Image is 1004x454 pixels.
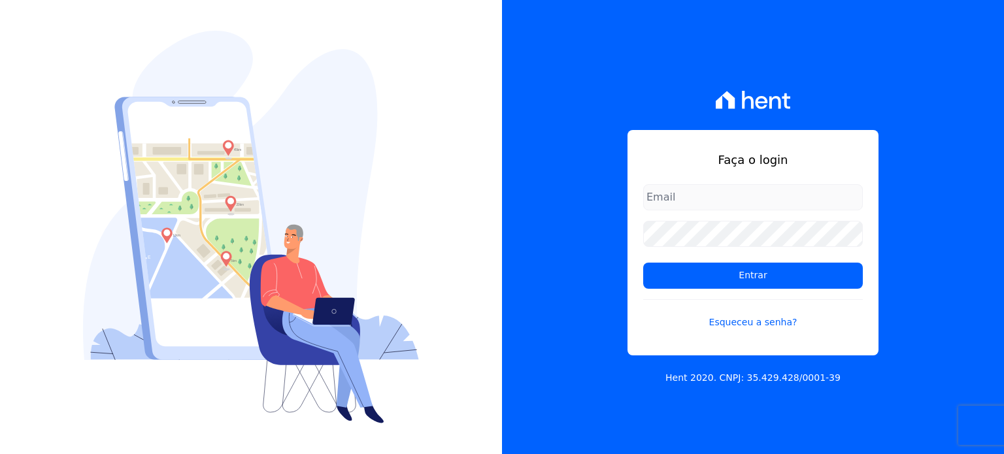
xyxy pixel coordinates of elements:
[643,263,863,289] input: Entrar
[83,31,419,423] img: Login
[643,151,863,169] h1: Faça o login
[665,371,841,385] p: Hent 2020. CNPJ: 35.429.428/0001-39
[643,184,863,210] input: Email
[643,299,863,329] a: Esqueceu a senha?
